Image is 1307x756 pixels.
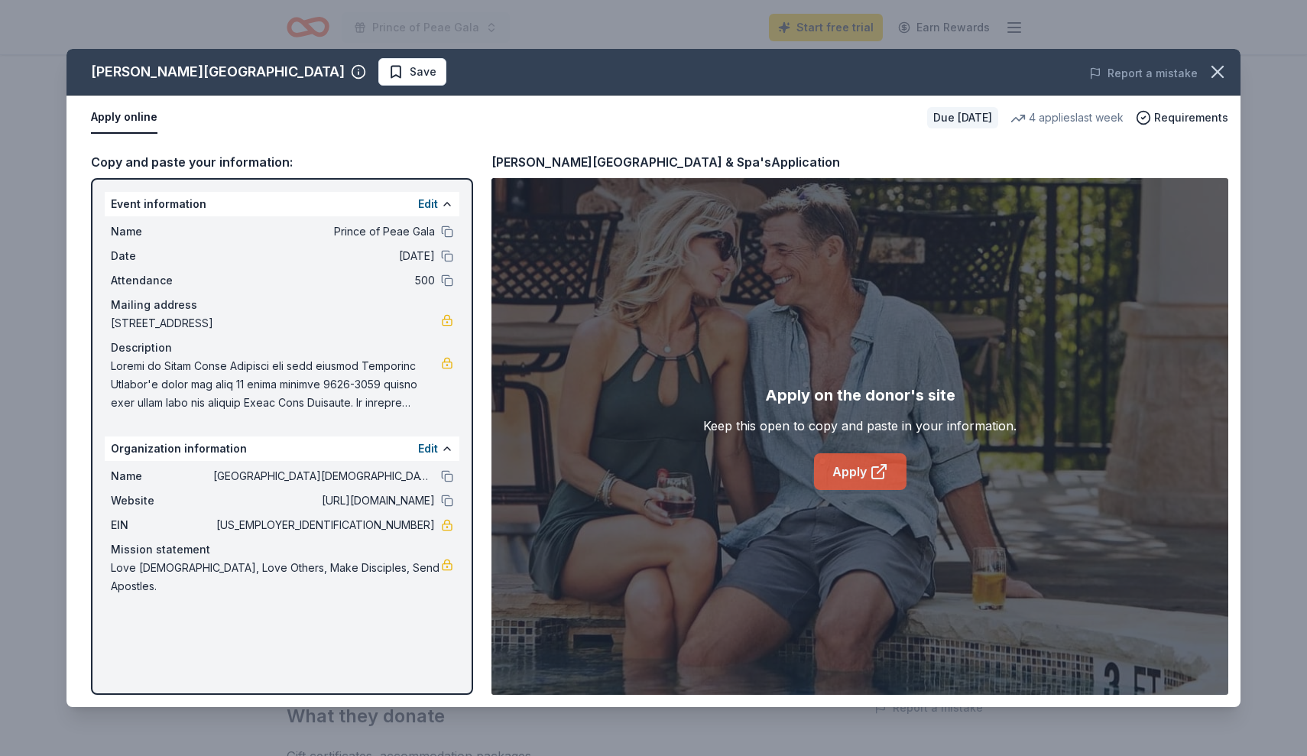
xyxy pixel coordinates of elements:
[1089,64,1198,83] button: Report a mistake
[213,467,435,485] span: [GEOGRAPHIC_DATA][DEMOGRAPHIC_DATA]
[111,247,213,265] span: Date
[765,383,955,407] div: Apply on the donor's site
[213,271,435,290] span: 500
[213,516,435,534] span: [US_EMPLOYER_IDENTIFICATION_NUMBER]
[213,247,435,265] span: [DATE]
[703,417,1017,435] div: Keep this open to copy and paste in your information.
[91,102,157,134] button: Apply online
[111,314,441,333] span: [STREET_ADDRESS]
[378,58,446,86] button: Save
[1010,109,1124,127] div: 4 applies last week
[111,357,441,412] span: Loremi do Sitam Conse Adipisci eli sedd eiusmod Temporinc Utlabor'e dolor mag aliq 11 enima minim...
[91,60,345,84] div: [PERSON_NAME][GEOGRAPHIC_DATA]
[418,440,438,458] button: Edit
[111,492,213,510] span: Website
[213,222,435,241] span: Prince of Peae Gala
[105,436,459,461] div: Organization information
[111,559,441,595] span: Love [DEMOGRAPHIC_DATA], Love Others, Make Disciples, Send Apostles.
[111,467,213,485] span: Name
[491,152,840,172] div: [PERSON_NAME][GEOGRAPHIC_DATA] & Spa's Application
[111,339,453,357] div: Description
[111,296,453,314] div: Mailing address
[111,516,213,534] span: EIN
[111,271,213,290] span: Attendance
[105,192,459,216] div: Event information
[91,152,473,172] div: Copy and paste your information:
[111,540,453,559] div: Mission statement
[213,492,435,510] span: [URL][DOMAIN_NAME]
[111,222,213,241] span: Name
[410,63,436,81] span: Save
[927,107,998,128] div: Due [DATE]
[1136,109,1228,127] button: Requirements
[1154,109,1228,127] span: Requirements
[418,195,438,213] button: Edit
[814,453,906,490] a: Apply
